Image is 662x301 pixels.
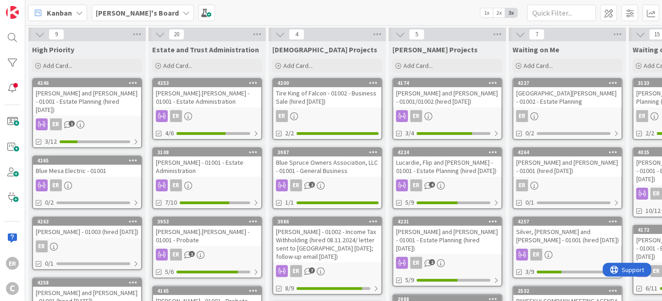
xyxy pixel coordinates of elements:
[277,218,381,225] div: 3986
[50,118,62,130] div: ER
[513,217,622,226] div: 4257
[513,226,622,246] div: Silver, [PERSON_NAME] and [PERSON_NAME] - 01001 (hired [DATE])
[33,226,141,238] div: [PERSON_NAME] - 01003 (hired [DATE])
[37,157,141,164] div: 4265
[6,257,19,270] div: ER
[393,226,502,254] div: [PERSON_NAME] and [PERSON_NAME] - 01001 - Estate Planning (hired [DATE])
[513,217,622,246] div: 4257Silver, [PERSON_NAME] and [PERSON_NAME] - 01001 (hired [DATE])
[37,80,141,86] div: 4246
[518,288,622,294] div: 2532
[513,87,622,107] div: [GEOGRAPHIC_DATA][PERSON_NAME] - 01002 - Estate Planning
[285,284,294,293] span: 8/9
[153,87,261,107] div: [PERSON_NAME].[PERSON_NAME] - 01001 - Estate Administration
[518,149,622,156] div: 4264
[189,251,195,257] span: 1
[170,249,182,261] div: ER
[393,217,502,226] div: 4231
[273,87,381,107] div: Tire King of Falcon - 01002 - Business Sale (hired [DATE])
[518,80,622,86] div: 4227
[36,240,48,252] div: ER
[153,79,261,87] div: 4253
[309,268,315,273] span: 7
[153,148,261,177] div: 3108[PERSON_NAME] - 01001 - Estate Administration
[33,156,141,165] div: 4265
[273,217,381,262] div: 3986[PERSON_NAME] - 01002 - Income Tax Withholding (hired 08.11.2024/ letter sent to [GEOGRAPHIC_...
[527,5,596,21] input: Quick Filter...
[397,80,502,86] div: 4174
[33,279,141,287] div: 4258
[157,288,261,294] div: 4165
[393,257,502,269] div: ER
[45,198,54,207] span: 0/2
[513,156,622,177] div: [PERSON_NAME] and [PERSON_NAME] - 01001 (hired [DATE])
[33,87,141,116] div: [PERSON_NAME] and [PERSON_NAME] - 01001 - Estate Planning (hired [DATE])
[37,218,141,225] div: 4263
[645,206,661,216] span: 10/12
[153,217,261,246] div: 3953[PERSON_NAME].[PERSON_NAME] - 01001 - Probate
[272,45,377,54] span: Christian Projects
[157,149,261,156] div: 3108
[393,110,502,122] div: ER
[525,267,534,277] span: 3/9
[153,156,261,177] div: [PERSON_NAME] - 01001 - Estate Administration
[33,79,141,116] div: 4246[PERSON_NAME] and [PERSON_NAME] - 01001 - Estate Planning (hired [DATE])
[165,267,174,277] span: 5/6
[157,218,261,225] div: 3953
[153,79,261,107] div: 4253[PERSON_NAME].[PERSON_NAME] - 01001 - Estate Administration
[513,148,622,177] div: 4264[PERSON_NAME] and [PERSON_NAME] - 01001 (hired [DATE])
[285,128,294,138] span: 2/2
[33,118,141,130] div: ER
[645,128,654,138] span: 2/2
[513,179,622,191] div: ER
[429,182,435,188] span: 4
[393,87,502,107] div: [PERSON_NAME] and [PERSON_NAME] - 01001/01002 (hired [DATE])
[153,217,261,226] div: 3953
[273,148,381,156] div: 3987
[513,287,622,295] div: 2532
[397,218,502,225] div: 4231
[273,110,381,122] div: ER
[405,275,414,285] span: 5/9
[163,61,193,70] span: Add Card...
[524,61,553,70] span: Add Card...
[405,128,414,138] span: 3/4
[276,110,288,122] div: ER
[493,8,505,17] span: 2x
[393,156,502,177] div: Lucardie, Flip and [PERSON_NAME] - 01001 - Estate Planning (hired [DATE])
[33,217,141,238] div: 4263[PERSON_NAME] - 01003 (hired [DATE])
[19,1,42,12] span: Support
[273,179,381,191] div: ER
[33,240,141,252] div: ER
[525,128,534,138] span: 0/2
[410,110,422,122] div: ER
[529,29,545,40] span: 7
[513,79,622,107] div: 4227[GEOGRAPHIC_DATA][PERSON_NAME] - 01002 - Estate Planning
[290,179,302,191] div: ER
[393,79,502,87] div: 4174
[165,198,177,207] span: 7/10
[33,179,141,191] div: ER
[273,79,381,107] div: 4200Tire King of Falcon - 01002 - Business Sale (hired [DATE])
[170,110,182,122] div: ER
[290,265,302,277] div: ER
[289,29,304,40] span: 4
[645,284,657,293] span: 6/11
[33,165,141,177] div: Blue Mesa Electric - 01001
[636,110,648,122] div: ER
[157,80,261,86] div: 4253
[393,148,502,156] div: 4224
[49,29,64,40] span: 9
[397,149,502,156] div: 4224
[513,110,622,122] div: ER
[513,249,622,261] div: ER
[47,7,72,18] span: Kanban
[165,128,174,138] span: 4/6
[410,179,422,191] div: ER
[516,110,528,122] div: ER
[33,79,141,87] div: 4246
[153,110,261,122] div: ER
[393,217,502,254] div: 4231[PERSON_NAME] and [PERSON_NAME] - 01001 - Estate Planning (hired [DATE])
[6,282,19,295] div: C
[309,182,315,188] span: 2
[273,148,381,177] div: 3987Blue Spruce Owners Association, LLC - 01001 - General Business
